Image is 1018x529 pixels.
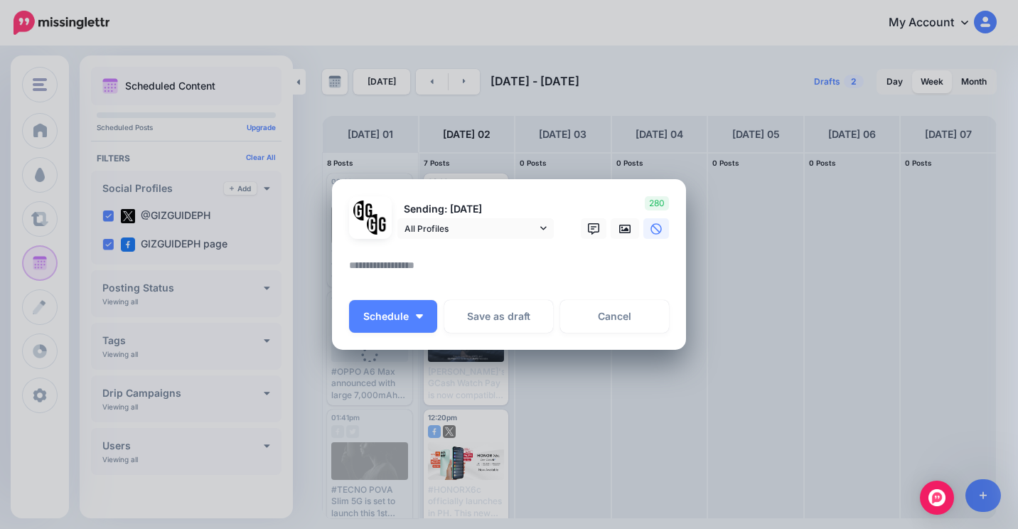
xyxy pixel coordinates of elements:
[444,300,553,333] button: Save as draft
[397,218,554,239] a: All Profiles
[404,221,537,236] span: All Profiles
[349,300,437,333] button: Schedule
[397,201,554,218] p: Sending: [DATE]
[363,311,409,321] span: Schedule
[353,201,374,221] img: 353459792_649996473822713_4483302954317148903_n-bsa138318.png
[367,214,387,235] img: JT5sWCfR-79925.png
[416,314,423,319] img: arrow-down-white.png
[645,196,669,210] span: 280
[920,481,954,515] div: Open Intercom Messenger
[560,300,669,333] a: Cancel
